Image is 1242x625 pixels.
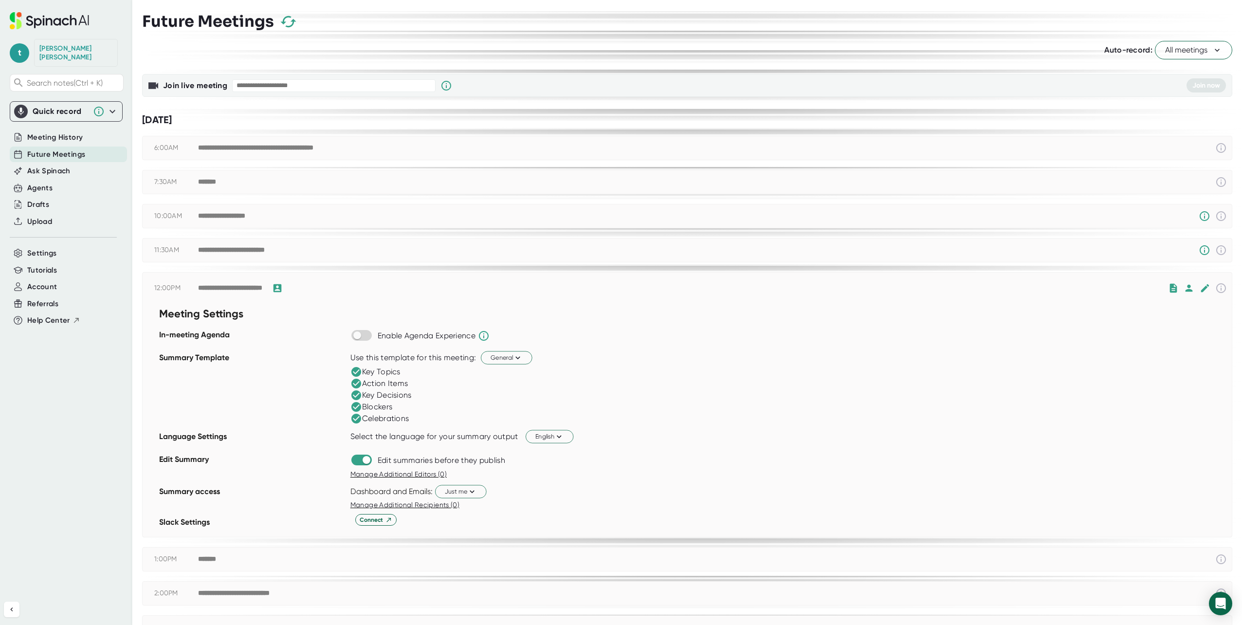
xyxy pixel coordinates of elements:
[27,216,52,227] button: Upload
[142,114,1232,126] div: [DATE]
[378,331,475,341] div: Enable Agenda Experience
[154,144,198,152] div: 6:00AM
[27,315,80,326] button: Help Center
[27,265,57,276] button: Tutorials
[1215,142,1227,154] svg: This event has already passed
[1215,176,1227,188] svg: This event has already passed
[33,107,88,116] div: Quick record
[159,483,346,514] div: Summary access
[154,212,198,221] div: 10:00AM
[445,487,477,496] span: Just me
[535,432,564,441] span: English
[350,389,412,401] div: Key Decisions
[526,430,573,443] button: English
[159,514,346,537] div: Slack Settings
[14,102,118,121] div: Quick record
[163,81,227,90] b: Join live meeting
[350,401,392,413] div: Blockers
[491,353,523,362] span: General
[159,327,346,349] div: In-meeting Agenda
[1215,553,1227,565] svg: This event has already passed
[1215,210,1227,222] svg: This event has already passed
[159,349,346,428] div: Summary Template
[1104,45,1152,55] span: Auto-record:
[360,515,392,524] span: Connect
[1187,78,1226,92] button: Join now
[350,469,447,479] button: Manage Additional Editors (0)
[1215,588,1227,599] svg: This event has already passed
[355,514,397,526] button: Connect
[159,451,346,483] div: Edit Summary
[27,199,49,210] button: Drafts
[154,284,198,293] div: 12:00PM
[27,298,58,310] button: Referrals
[350,366,401,378] div: Key Topics
[350,378,408,389] div: Action Items
[350,470,447,478] span: Manage Additional Editors (0)
[27,132,83,143] button: Meeting History
[27,183,53,194] button: Agents
[350,413,409,424] div: Celebrations
[154,555,198,564] div: 1:00PM
[1209,592,1232,615] div: Open Intercom Messenger
[154,246,198,255] div: 11:30AM
[39,44,112,61] div: Tanya Wiggins
[159,304,346,327] div: Meeting Settings
[27,165,71,177] button: Ask Spinach
[478,330,490,342] svg: Spinach will help run the agenda and keep track of time
[350,432,518,441] div: Select the language for your summary output
[27,248,57,259] button: Settings
[27,149,85,160] button: Future Meetings
[142,12,274,31] h3: Future Meetings
[154,589,198,598] div: 2:00PM
[4,602,19,617] button: Collapse sidebar
[1215,282,1227,294] svg: This event has already passed
[1165,44,1222,56] span: All meetings
[1215,244,1227,256] svg: This event has already passed
[435,485,487,498] button: Just me
[350,501,459,509] span: Manage Additional Recipients (0)
[1199,210,1210,222] svg: Someone has manually disabled Spinach from this meeting.
[1155,41,1232,59] button: All meetings
[350,487,433,496] div: Dashboard and Emails:
[154,178,198,186] div: 7:30AM
[27,281,57,293] button: Account
[481,351,532,364] button: General
[10,43,29,63] span: t
[27,78,121,88] span: Search notes (Ctrl + K)
[27,315,70,326] span: Help Center
[350,353,476,363] div: Use this template for this meeting:
[378,456,505,465] div: Edit summaries before they publish
[159,428,346,451] div: Language Settings
[1192,81,1220,90] span: Join now
[350,500,459,510] button: Manage Additional Recipients (0)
